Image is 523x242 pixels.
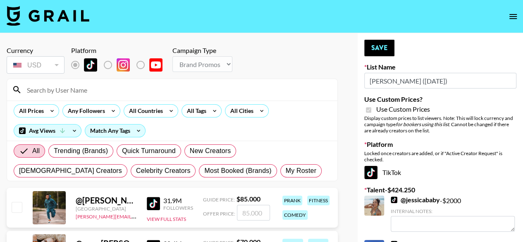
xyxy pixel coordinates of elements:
strong: $ 85.000 [236,195,260,203]
span: Guide Price: [203,196,235,203]
button: View Full Stats [147,216,186,222]
span: New Creators [190,146,231,156]
span: Use Custom Prices [376,105,430,113]
span: Trending (Brands) [54,146,108,156]
div: Any Followers [63,105,107,117]
label: Talent - $ 424.250 [364,186,516,194]
div: Campaign Type [172,46,232,55]
span: My Roster [286,166,316,176]
div: Currency is locked to USD [7,55,64,75]
div: All Cities [225,105,255,117]
img: TikTok [364,166,377,179]
div: comedy [282,210,308,220]
span: Offer Price: [203,211,235,217]
div: All Prices [14,105,45,117]
img: Instagram [117,58,130,72]
div: Display custom prices to list viewers. Note: This will lock currency and campaign type . Cannot b... [364,115,516,134]
span: Most Booked (Brands) [204,166,271,176]
div: [GEOGRAPHIC_DATA] [76,206,137,212]
label: List Name [364,63,516,71]
div: Locked once creators are added, or if "Active Creator Request" is checked. [364,150,516,163]
img: TikTok [147,197,160,210]
div: Internal Notes: [391,208,515,214]
button: open drawer [505,8,521,25]
div: Followers [163,205,193,211]
div: USD [8,58,63,72]
a: @jessicababy [391,196,440,204]
img: TikTok [391,196,397,203]
div: Platform [71,46,169,55]
span: All [32,146,40,156]
div: Currency [7,46,64,55]
div: @ [PERSON_NAME].[PERSON_NAME] [76,195,137,206]
div: 31.9M [163,196,193,205]
div: All Tags [182,105,208,117]
div: prank [282,196,302,205]
div: Avg Views [14,125,81,137]
label: Use Custom Prices? [364,95,516,103]
div: - $ 2000 [391,196,515,232]
div: TikTok [364,166,516,179]
input: Search by User Name [22,83,332,96]
div: All Countries [124,105,165,117]
div: fitness [307,196,330,205]
img: Grail Talent [7,6,89,26]
img: TikTok [84,58,97,72]
input: 85.000 [237,205,270,220]
span: Quick Turnaround [122,146,176,156]
div: Match Any Tags [85,125,145,137]
a: [PERSON_NAME][EMAIL_ADDRESS][DOMAIN_NAME] [76,212,198,220]
div: List locked to TikTok. [71,56,169,74]
button: Save [364,40,394,56]
label: Platform [364,140,516,149]
img: YouTube [149,58,162,72]
em: for bookers using this list [396,121,449,127]
span: [DEMOGRAPHIC_DATA] Creators [19,166,122,176]
span: Celebrity Creators [136,166,191,176]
